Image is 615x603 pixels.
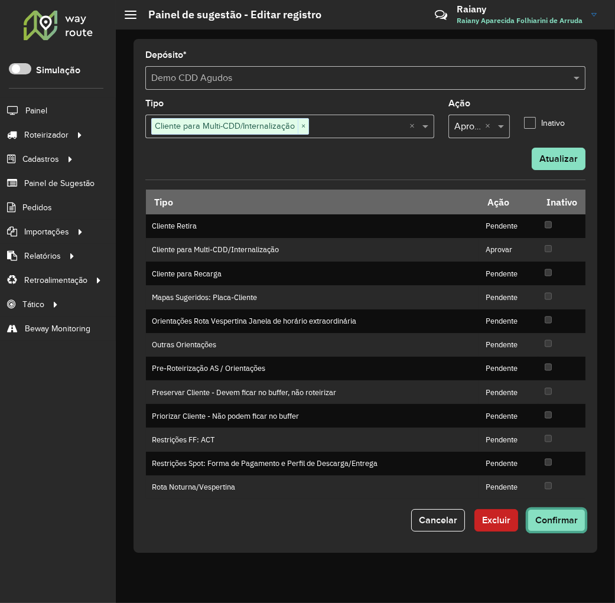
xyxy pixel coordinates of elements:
[457,4,583,15] h3: Raiany
[145,96,164,110] label: Tipo
[524,117,565,129] label: Inativo
[482,515,510,525] span: Excluir
[532,148,585,170] button: Atualizar
[479,238,538,262] td: Aprovar
[479,285,538,309] td: Pendente
[448,96,470,110] label: Ação
[457,15,583,26] span: Raiany Aparecida Folhiarini de Arruda
[152,119,298,133] span: Cliente para Multi-CDD/Internalização
[146,285,480,309] td: Mapas Sugeridos: Placa-Cliente
[146,404,480,428] td: Priorizar Cliente - Não podem ficar no buffer
[479,452,538,475] td: Pendente
[479,357,538,380] td: Pendente
[146,309,480,333] td: Orientações Rota Vespertina Janela de horário extraordinária
[146,475,480,499] td: Rota Noturna/Vespertina
[136,8,321,21] h2: Painel de sugestão - Editar registro
[24,226,69,238] span: Importações
[22,201,52,214] span: Pedidos
[24,177,95,190] span: Painel de Sugestão
[479,333,538,357] td: Pendente
[528,509,585,532] button: Confirmar
[419,515,457,525] span: Cancelar
[298,119,308,133] span: ×
[146,357,480,380] td: Pre-Roteirização AS / Orientações
[479,309,538,333] td: Pendente
[22,153,59,165] span: Cadastros
[146,214,480,238] td: Cliente Retira
[146,262,480,285] td: Cliente para Recarga
[428,2,454,28] a: Contato Rápido
[24,250,61,262] span: Relatórios
[146,452,480,475] td: Restrições Spot: Forma de Pagamento e Perfil de Descarga/Entrega
[146,190,480,214] th: Tipo
[479,380,538,404] td: Pendente
[146,380,480,404] td: Preservar Cliente - Devem ficar no buffer, não roteirizar
[474,509,518,532] button: Excluir
[24,129,69,141] span: Roteirizador
[411,509,465,532] button: Cancelar
[479,428,538,451] td: Pendente
[24,274,87,286] span: Retroalimentação
[146,238,480,262] td: Cliente para Multi-CDD/Internalização
[22,298,44,311] span: Tático
[25,322,90,335] span: Beway Monitoring
[145,48,187,62] label: Depósito
[538,190,585,214] th: Inativo
[479,475,538,499] td: Pendente
[409,119,419,133] span: Clear all
[479,404,538,428] td: Pendente
[25,105,47,117] span: Painel
[146,333,480,357] td: Outras Orientações
[479,214,538,238] td: Pendente
[479,190,538,214] th: Ação
[485,119,495,133] span: Clear all
[535,515,578,525] span: Confirmar
[36,63,80,77] label: Simulação
[479,262,538,285] td: Pendente
[146,428,480,451] td: Restrições FF: ACT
